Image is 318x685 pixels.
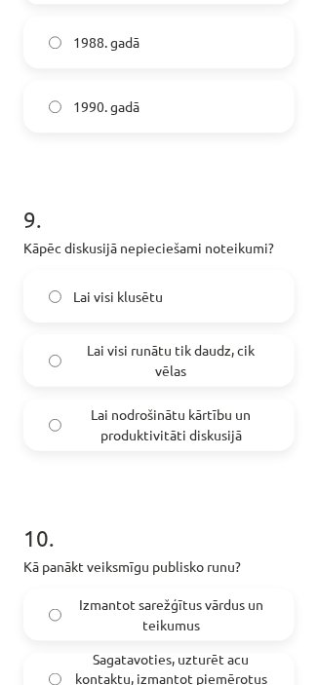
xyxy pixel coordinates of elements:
input: Lai nodrošinātu kārtību un produktivitāti diskusijā [49,419,61,432]
input: 1990. gadā [49,100,61,113]
input: 1988. gadā [49,36,61,49]
input: Lai visi runātu tik daudz, cik vēlas [49,355,61,367]
span: Lai visi klusētu [73,286,163,307]
span: Izmantot sarežģītus vārdus un teikumus [73,594,269,635]
span: Lai nodrošinātu kārtību un produktivitāti diskusijā [73,404,269,445]
span: Lai visi runātu tik daudz, cik vēlas [73,340,269,381]
p: Kāpēc diskusijā nepieciešami noteikumi? [23,238,295,258]
h1: 10 . [23,490,295,551]
h1: 9 . [23,171,295,232]
input: Lai visi klusētu [49,290,61,303]
span: 1990. gadā [73,96,139,117]
input: Izmantot sarežģītus vārdus un teikumus [49,609,61,622]
p: Kā panākt veiksmīgu publisko runu? [23,556,295,577]
span: 1988. gadā [73,32,139,53]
